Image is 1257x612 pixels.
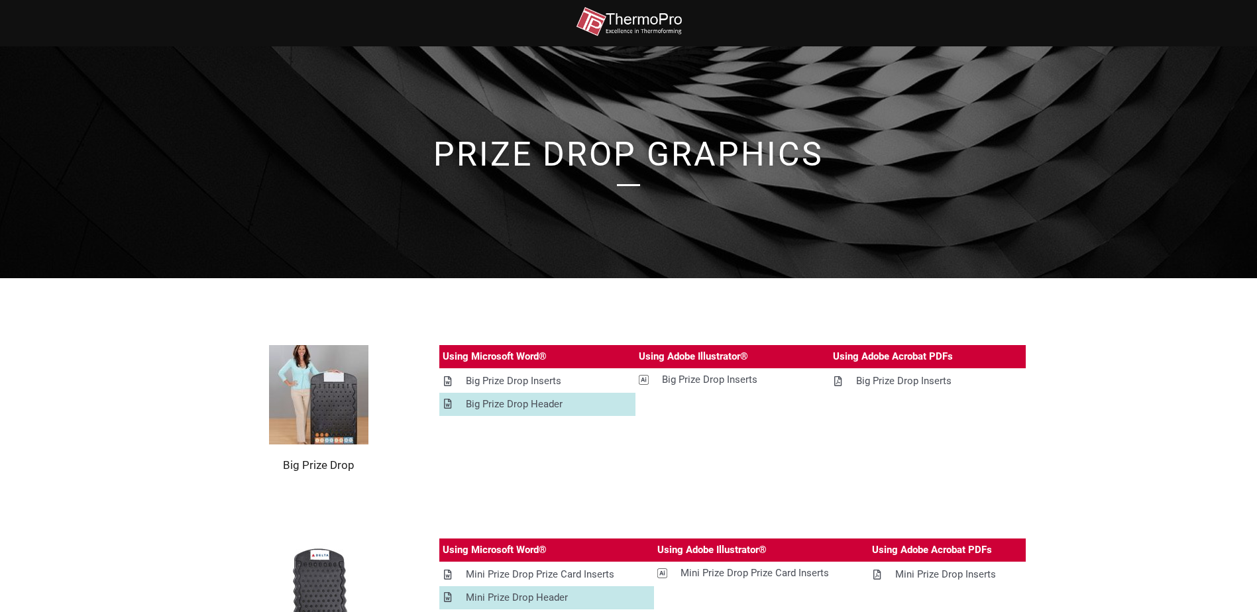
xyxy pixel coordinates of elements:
[639,348,748,365] div: Using Adobe Illustrator®
[833,348,953,365] div: Using Adobe Acrobat PDFs
[466,396,563,413] div: Big Prize Drop Header
[439,393,635,416] a: Big Prize Drop Header
[439,563,654,586] a: Mini Prize Drop Prize Card Inserts
[443,348,547,365] div: Using Microsoft Word®
[654,562,869,585] a: Mini Prize Drop Prize Card Inserts
[830,370,1026,393] a: Big Prize Drop Inserts
[439,370,635,393] a: Big Prize Drop Inserts
[657,542,767,558] div: Using Adobe Illustrator®
[856,373,952,389] div: Big Prize Drop Inserts
[443,542,547,558] div: Using Microsoft Word®
[576,7,682,36] img: thermopro-logo-non-iso
[895,566,996,583] div: Mini Prize Drop Inserts
[251,138,1007,171] h1: Prize Drop Graphics
[681,565,829,582] div: Mini Prize Drop Prize Card Inserts
[466,373,561,389] div: Big Prize Drop Inserts
[869,563,1026,586] a: Mini Prize Drop Inserts
[662,372,757,388] div: Big Prize Drop Inserts
[466,589,568,606] div: Mini Prize Drop Header
[872,542,992,558] div: Using Adobe Acrobat PDFs
[439,586,654,609] a: Mini Prize Drop Header
[635,368,830,391] a: Big Prize Drop Inserts
[466,566,614,583] div: Mini Prize Drop Prize Card Inserts
[231,458,406,472] h2: Big Prize Drop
